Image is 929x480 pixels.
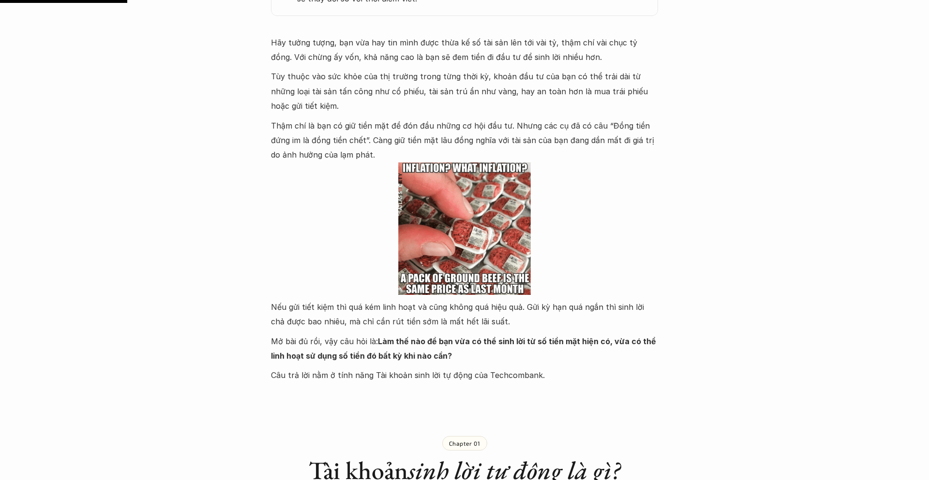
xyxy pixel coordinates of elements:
p: Thậm chí là bạn có giữ tiền mặt để đón đầu những cơ hội đầu tư. Nhưng các cụ đã có câu “Đồng tiền... [271,118,658,162]
p: Hãy tưởng tượng, bạn vừa hay tin mình được thừa kế số tài sản lên tới vài tỷ, thậm chí vài chục t... [271,35,658,65]
p: Chapter 01 [449,440,480,447]
p: Mở bài đủ rồi, vậy câu hỏi là: [271,334,658,364]
p: Tùy thuộc vào sức khỏe của thị trường trong từng thời kỳ, khoản đầu tư của bạn có thể trải dài từ... [271,69,658,113]
p: Nếu gửi tiết kiệm thì quá kém linh hoạt và cũng không quá hiệu quả. Gửi kỳ hạn quá ngắn thì sinh ... [271,300,658,329]
strong: Làm thế nào để bạn vừa có thể sinh lời từ số tiền mặt hiện có, vừa có thể linh hoạt sử dụng số ti... [271,336,658,361]
p: Câu trả lời nằm ở tính năng Tài khoản sinh lời tự động của Techcombank. [271,368,658,382]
